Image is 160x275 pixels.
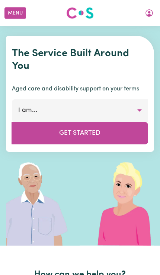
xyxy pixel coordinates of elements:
[12,122,148,144] button: Get Started
[66,6,94,20] img: Careseekers logo
[141,7,157,19] button: My Account
[12,99,148,122] button: I am...
[12,84,148,93] p: Aged care and disability support on your terms
[66,4,94,22] a: Careseekers logo
[12,48,148,73] h1: The Service Built Around You
[4,7,26,19] button: Menu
